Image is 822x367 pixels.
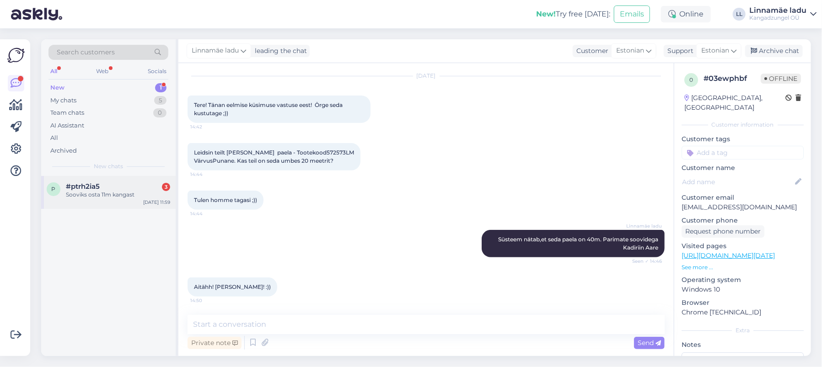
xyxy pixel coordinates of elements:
span: Estonian [616,46,644,56]
span: 14:50 [190,297,225,304]
p: Customer tags [682,134,804,144]
span: Seen ✓ 14:46 [628,258,662,265]
div: AI Assistant [50,121,84,130]
a: [URL][DOMAIN_NAME][DATE] [682,251,775,260]
div: Team chats [50,108,84,117]
span: #ptrh2ia5 [66,182,100,191]
span: Estonian [701,46,729,56]
div: # 03ewphbf [704,73,761,84]
p: Operating system [682,275,804,285]
b: New! [536,10,556,18]
input: Add name [682,177,793,187]
div: 1 [155,83,167,92]
div: [GEOGRAPHIC_DATA], [GEOGRAPHIC_DATA] [684,93,785,112]
p: Customer phone [682,216,804,225]
span: Offline [761,74,801,84]
span: 14:44 [190,210,225,217]
div: Try free [DATE]: [536,9,610,20]
span: 14:44 [190,171,225,178]
p: See more ... [682,263,804,271]
span: Linnamäe ladu [626,223,662,229]
div: Archive chat [745,45,803,57]
span: Send [638,339,661,347]
p: Chrome [TECHNICAL_ID] [682,308,804,317]
span: Aitähh! [PERSON_NAME]! :)) [194,283,271,290]
div: LL [733,8,746,21]
p: Customer email [682,193,804,202]
p: [EMAIL_ADDRESS][DOMAIN_NAME] [682,202,804,212]
div: My chats [50,96,76,105]
span: Linnamäe ladu [192,46,239,56]
div: 3 [162,183,170,191]
p: Customer name [682,163,804,173]
span: Search customers [57,48,115,57]
div: Online [661,6,711,22]
p: Notes [682,340,804,350]
p: Browser [682,298,804,308]
div: [DATE] 11:59 [143,199,170,206]
div: 0 [153,108,167,117]
div: Support [664,46,693,56]
span: 14:42 [190,123,225,130]
div: All [48,65,59,77]
div: Web [95,65,111,77]
div: 5 [154,96,167,105]
button: Emails [614,5,650,23]
span: 0 [689,76,693,83]
img: Askly Logo [7,47,25,64]
span: p [52,186,56,192]
input: Add a tag [682,146,804,160]
div: Sooviks osta 11m kangast [66,191,170,199]
div: Customer information [682,121,804,129]
div: Customer [573,46,608,56]
span: Leidsin teilt [PERSON_NAME] paela - Tootekood572573LM VärvusPunane. Kas teil on seda umbes 20 mee... [194,149,354,164]
div: Socials [146,65,168,77]
div: Request phone number [682,225,764,238]
div: leading the chat [251,46,307,56]
p: Visited pages [682,241,804,251]
div: Linnamäe ladu [749,7,806,14]
span: New chats [94,162,123,170]
p: Windows 10 [682,285,804,294]
span: Tulen homme tagasi ;)) [194,197,257,203]
a: Linnamäe laduKangadzungel OÜ [749,7,817,21]
span: Süsteem nätab,et seda paela on 40m. Parimate soovidega Kadiriin Aare [498,236,660,251]
div: New [50,83,64,92]
div: Kangadzungel OÜ [749,14,806,21]
div: Private note [188,337,242,349]
div: All [50,133,58,143]
div: [DATE] [188,72,665,80]
div: Archived [50,146,77,155]
div: Extra [682,326,804,335]
span: Tere! Tänan eelmise küsimuse vastuse eest! Örge seda kustutage ;)) [194,101,344,117]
